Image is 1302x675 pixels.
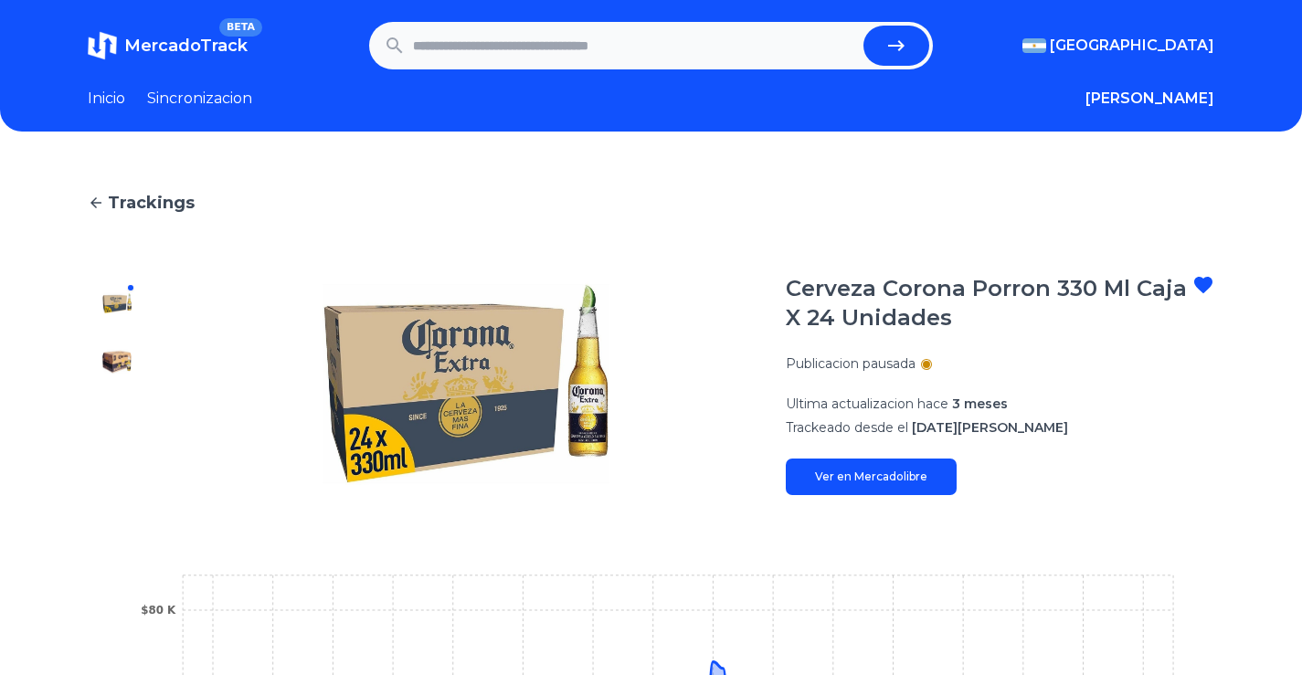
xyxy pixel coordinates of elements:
[147,88,252,110] a: Sincronizacion
[1050,35,1214,57] span: [GEOGRAPHIC_DATA]
[786,274,1192,332] h1: Cerveza Corona Porron 330 Ml Caja X 24 Unidades
[124,36,248,56] span: MercadoTrack
[88,31,248,60] a: MercadoTrackBETA
[88,190,1214,216] a: Trackings
[88,88,125,110] a: Inicio
[1022,38,1046,53] img: Argentina
[219,18,262,37] span: BETA
[786,419,908,436] span: Trackeado desde el
[786,396,948,412] span: Ultima actualizacion hace
[102,289,132,318] img: Cerveza Corona Porron 330 Ml Caja X 24 Unidades
[108,190,195,216] span: Trackings
[786,354,916,373] p: Publicacion pausada
[912,419,1068,436] span: [DATE][PERSON_NAME]
[786,459,957,495] a: Ver en Mercadolibre
[1085,88,1214,110] button: [PERSON_NAME]
[1022,35,1214,57] button: [GEOGRAPHIC_DATA]
[183,274,749,495] img: Cerveza Corona Porron 330 Ml Caja X 24 Unidades
[141,604,176,617] tspan: $80 K
[952,396,1008,412] span: 3 meses
[102,347,132,376] img: Cerveza Corona Porron 330 Ml Caja X 24 Unidades
[88,31,117,60] img: MercadoTrack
